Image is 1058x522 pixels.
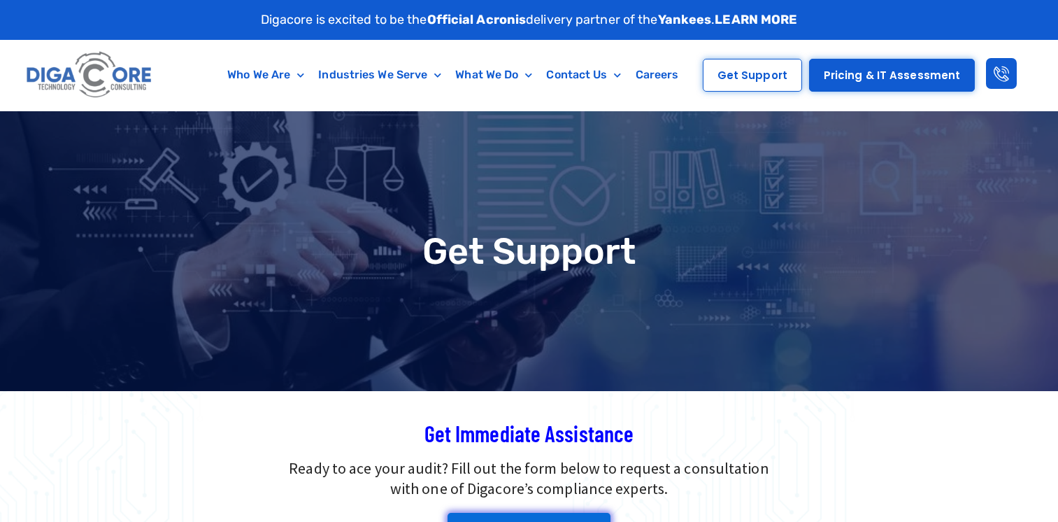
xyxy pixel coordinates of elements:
[824,70,960,80] span: Pricing & IT Assessment
[220,59,311,91] a: Who We Are
[261,10,798,29] p: Digacore is excited to be the delivery partner of the .
[23,47,157,104] img: Digacore logo 1
[448,59,539,91] a: What We Do
[658,12,712,27] strong: Yankees
[213,59,694,91] nav: Menu
[717,70,787,80] span: Get Support
[7,233,1051,269] h1: Get Support
[715,12,797,27] a: LEARN MORE
[424,420,634,446] span: Get Immediate Assistance
[82,458,977,499] p: Ready to ace your audit? Fill out the form below to request a consultation with one of Digacore’s...
[809,59,975,92] a: Pricing & IT Assessment
[703,59,802,92] a: Get Support
[629,59,686,91] a: Careers
[311,59,448,91] a: Industries We Serve
[427,12,527,27] strong: Official Acronis
[539,59,628,91] a: Contact Us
